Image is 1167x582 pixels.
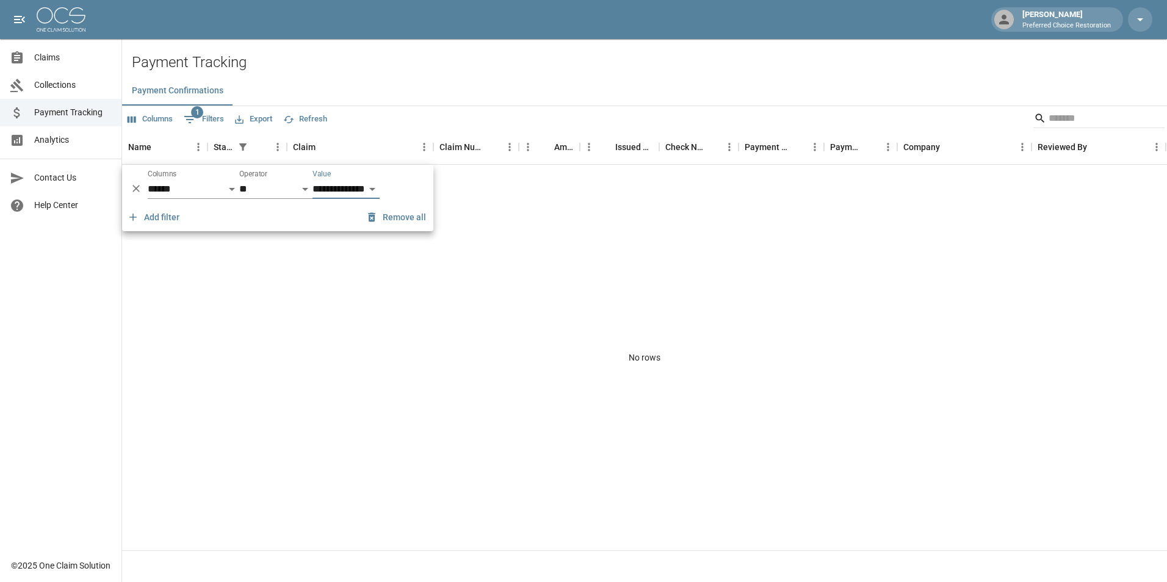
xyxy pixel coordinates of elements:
[720,138,739,156] button: Menu
[189,138,208,156] button: Menu
[1038,130,1087,164] div: Reviewed By
[181,110,227,129] button: Show filters
[132,54,1167,71] h2: Payment Tracking
[122,165,1167,550] div: No rows
[598,138,615,156] button: Sort
[214,130,234,164] div: Status
[703,138,720,156] button: Sort
[34,171,112,184] span: Contact Us
[232,110,275,129] button: Export
[234,138,251,156] div: 1 active filter
[127,179,145,198] button: Delete
[580,130,659,164] div: Issued Date
[537,138,554,156] button: Sort
[1147,138,1166,156] button: Menu
[519,138,537,156] button: Menu
[293,130,316,164] div: Claim
[208,130,287,164] div: Status
[122,130,208,164] div: Name
[234,138,251,156] button: Show filters
[34,51,112,64] span: Claims
[519,130,580,164] div: Amount
[554,130,574,164] div: Amount
[1032,130,1166,164] div: Reviewed By
[1013,138,1032,156] button: Menu
[34,79,112,92] span: Collections
[191,106,203,118] span: 1
[34,199,112,212] span: Help Center
[439,130,483,164] div: Claim Number
[313,169,331,179] label: Value
[830,130,862,164] div: Payment Type
[280,110,330,129] button: Refresh
[580,138,598,156] button: Menu
[363,206,431,229] button: Remove all
[615,130,653,164] div: Issued Date
[897,130,1032,164] div: Company
[122,76,1167,106] div: dynamic tabs
[806,138,824,156] button: Menu
[125,110,176,129] button: Select columns
[34,106,112,119] span: Payment Tracking
[269,138,287,156] button: Menu
[128,130,151,164] div: Name
[1017,9,1116,31] div: [PERSON_NAME]
[879,138,897,156] button: Menu
[483,138,500,156] button: Sort
[862,138,879,156] button: Sort
[122,76,233,106] button: Payment Confirmations
[940,138,957,156] button: Sort
[287,130,433,164] div: Claim
[745,130,789,164] div: Payment Method
[739,130,824,164] div: Payment Method
[125,206,184,229] button: Add filter
[7,7,32,32] button: open drawer
[665,130,703,164] div: Check Number
[415,138,433,156] button: Menu
[433,130,519,164] div: Claim Number
[11,559,110,572] div: © 2025 One Claim Solution
[1022,21,1111,31] p: Preferred Choice Restoration
[316,138,333,156] button: Sort
[1034,109,1165,131] div: Search
[659,130,739,164] div: Check Number
[239,169,267,179] label: Operator
[251,138,269,156] button: Sort
[903,130,940,164] div: Company
[824,130,897,164] div: Payment Type
[500,138,519,156] button: Menu
[148,169,176,179] label: Columns
[122,165,433,231] div: Show filters
[1087,138,1104,156] button: Sort
[151,138,168,156] button: Sort
[34,134,112,146] span: Analytics
[37,7,85,32] img: ocs-logo-white-transparent.png
[789,138,806,156] button: Sort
